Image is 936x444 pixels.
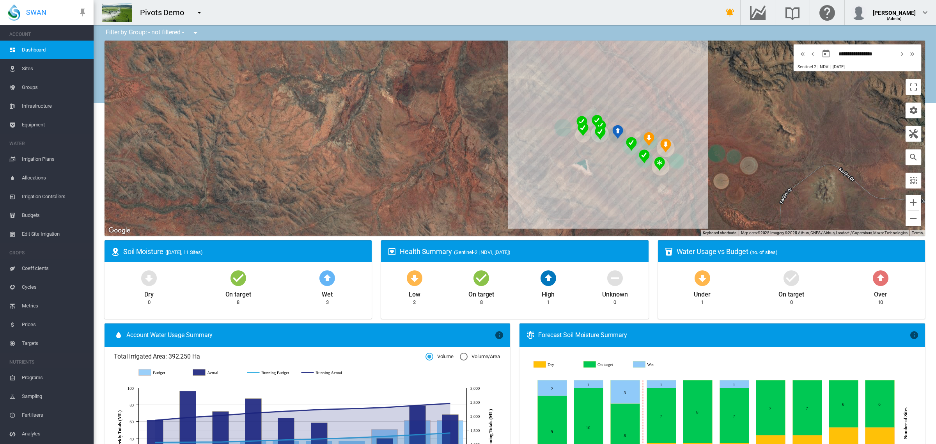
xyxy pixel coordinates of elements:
div: Unknown [602,287,628,299]
div: 0 [148,299,151,306]
g: On target [585,361,629,369]
button: icon-menu-down [191,5,207,20]
tspan: 3,000 [470,386,480,391]
div: Under [694,287,711,299]
md-icon: Go to the Data Hub [748,8,767,17]
div: Soil Moisture [123,247,365,256]
div: On target [468,287,494,299]
span: WATER [9,137,87,150]
div: On target [225,287,251,299]
tspan: 60 [129,419,134,424]
g: Dry [534,361,578,369]
span: Equipment [22,115,87,134]
button: icon-magnify [906,149,921,165]
md-icon: icon-magnify [909,153,918,162]
circle: Running Budget Jul 31 1,077.87 [219,440,222,443]
tspan: 2,500 [470,400,480,405]
span: Account Water Usage Summary [126,331,495,339]
g: On target Sep 20, 2025 8 [683,380,712,443]
div: NDVI: Pivot 05 SHA1 [623,134,640,154]
circle: Running Actual Jul 17 1,851.41 [153,419,156,422]
span: (Sentinel-2 | NDVI, [DATE]) [454,249,511,255]
md-icon: icon-chevron-down [920,8,930,17]
span: Total Irrigated Area: 392.250 Ha [114,352,425,361]
span: Allocations [22,169,87,187]
div: [PERSON_NAME] [873,6,916,14]
a: Open this area in Google Maps (opens a new window) [106,226,132,236]
md-icon: icon-thermometer-lines [526,330,535,340]
button: Toggle fullscreen view [906,79,921,95]
button: icon-chevron-right [897,49,907,59]
button: icon-chevron-left [808,49,818,59]
div: NDVI: SHA Pivot 07 Light Soil [589,112,606,132]
md-icon: Click here for help [818,8,837,17]
div: NDVI: Pivot 01 SHA1 [651,154,668,174]
md-icon: icon-information [909,330,919,340]
g: Wet Sep 16, 2025 2 [537,380,567,396]
div: NDVI: SHA Pivot 08 (3/4 Soybean) [574,119,592,139]
div: 10 [878,299,883,306]
md-icon: icon-arrow-up-bold-circle [539,268,558,287]
md-icon: icon-checkbox-marked-circle [229,268,248,287]
g: Wet Sep 19, 2025 1 [647,380,676,388]
g: On target Sep 22, 2025 7 [756,380,785,435]
md-icon: icon-chevron-double-right [908,49,916,59]
div: NDVI: SHA Pivot 08 (1/4 Maize) [573,113,590,133]
button: icon-chevron-double-left [798,49,808,59]
img: profile.jpg [851,5,867,20]
span: | [DATE] [830,64,844,69]
md-icon: icon-menu-down [191,28,200,37]
div: High [542,287,555,299]
circle: Running Budget Sep 4 1,276.41 [383,435,386,438]
g: Wet Sep 17, 2025 1 [574,380,603,388]
md-icon: icon-pin [78,8,87,17]
span: Sampling [22,387,87,406]
span: Sites [22,59,87,78]
md-icon: Search the knowledge base [783,8,802,17]
circle: Running Budget Sep 11 1,338.18 [416,433,419,436]
md-icon: icon-bell-ring [725,8,735,17]
md-icon: icon-chevron-right [898,49,906,59]
md-icon: icon-cog [909,106,918,115]
div: Health Summary [400,247,642,256]
tspan: 40 [129,437,134,441]
md-icon: icon-chevron-left [808,49,817,59]
circle: Running Budget Sep 18 1,399.95 [448,431,452,434]
div: NDVI: SHA Pivot 07 Heavy Soil [592,123,609,143]
circle: Running Actual Sep 11 2,383.3 [416,403,419,407]
tspan: 2,000 [470,414,480,419]
g: Wet Sep 21, 2025 1 [720,380,749,388]
div: NDVI: Pivot 03 SHA1 [657,135,674,156]
div: NDVI: SHA Pivot 07 Medium Soil [592,117,609,137]
circle: Running Actual Aug 28 2,264.1 [350,407,353,410]
md-icon: icon-arrow-down-bold-circle [140,268,158,287]
tspan: 80 [129,403,134,407]
div: NDVI: Pivot 04 SHA1 [640,129,658,149]
span: Irrigation Plans [22,150,87,169]
span: Targets [22,334,87,353]
g: Running Actual [301,369,348,376]
g: Wet Sep 18, 2025 3 [610,380,640,404]
span: Analytes [22,424,87,443]
circle: Running Actual Jul 31 2,019.88 [219,414,222,417]
circle: Running Actual Jul 24 1,947.59 [186,416,189,419]
g: Running Budget [247,369,294,376]
g: On target Sep 24, 2025 6 [829,380,858,428]
div: 1 [547,299,550,306]
span: Edit Site Irrigation [22,225,87,243]
span: ([DATE], 11 Sites) [165,249,203,255]
button: Zoom out [906,211,921,226]
md-icon: icon-menu-down [195,8,204,17]
circle: Running Actual Sep 4 2,304.15 [383,406,386,409]
circle: Running Budget Jul 24 1,073.55 [186,440,189,444]
circle: Running Budget Aug 7 1,114.73 [252,439,255,442]
button: icon-chevron-double-right [907,49,917,59]
button: Zoom in [906,195,921,210]
div: Forecast Soil Moisture Summary [538,331,909,339]
md-icon: icon-checkbox-marked-circle [472,268,491,287]
circle: Running Budget Aug 21 1,188.46 [317,437,321,440]
circle: Running Actual Aug 21 2,230.96 [317,408,321,411]
circle: Running Actual Sep 18 2,451.6 [448,401,452,405]
div: 0 [790,299,793,306]
span: ACCOUNT [9,28,87,41]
